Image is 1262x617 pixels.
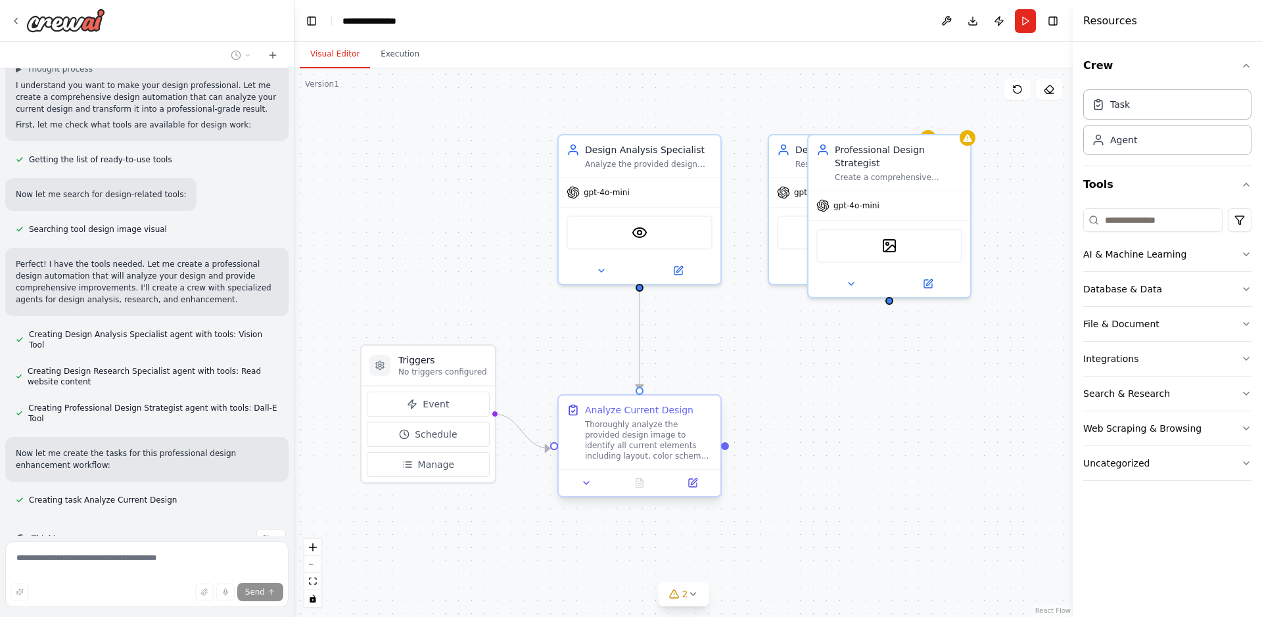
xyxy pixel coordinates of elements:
[557,134,722,285] div: Design Analysis SpecialistAnalyze the provided design image using advanced vision capabilities to...
[32,534,73,544] span: Thinking...
[1083,203,1251,491] div: Tools
[612,475,668,491] button: No output available
[29,224,167,235] span: Searching tool design image visual
[195,583,214,601] button: Upload files
[1044,12,1062,30] button: Hide right sidebar
[415,428,457,441] span: Schedule
[1083,387,1170,400] div: Search & Research
[768,134,932,285] div: Design Research SpecialistResearch current professional design trends, industry standards, and be...
[585,403,693,417] div: Analyze Current Design
[16,64,22,74] span: ▶
[28,403,278,424] span: Creating Professional Design Strategist agent with tools: Dall-E Tool
[300,41,370,68] button: Visual Editor
[1083,248,1186,261] div: AI & Machine Learning
[585,419,713,461] div: Thoroughly analyze the provided design image to identify all current elements including layout, c...
[1083,84,1251,166] div: Crew
[16,64,93,74] button: ▶Thought process
[1083,237,1251,271] button: AI & Machine Learning
[891,276,965,292] button: Open in side panel
[881,238,897,254] img: DallETool
[1083,377,1251,411] button: Search & Research
[1083,446,1251,480] button: Uncategorized
[795,159,923,170] div: Research current professional design trends, industry standards, and best practices relevant to t...
[367,422,490,447] button: Schedule
[1083,457,1150,470] div: Uncategorized
[16,189,186,200] p: Now let me search for design-related tools:
[794,187,840,198] span: gpt-4o-mini
[1035,607,1071,614] a: React Flow attribution
[237,583,283,601] button: Send
[29,329,278,350] span: Creating Design Analysis Specialist agent with tools: Vision Tool
[16,258,278,306] p: Perfect! I have the tools needed. Let me create a professional design automation that will analyz...
[302,12,321,30] button: Hide left sidebar
[807,134,971,298] div: Professional Design StrategistCreate a comprehensive professional design enhancement plan based o...
[245,587,265,597] span: Send
[795,143,923,156] div: Design Research Specialist
[16,80,278,115] p: I understand you want to make your design professional. Let me create a comprehensive design auto...
[398,354,487,367] h3: Triggers
[423,398,449,411] span: Event
[262,47,283,63] button: Start a new chat
[367,452,490,477] button: Manage
[225,47,257,63] button: Switch to previous chat
[360,344,496,484] div: TriggersNo triggers configuredEventScheduleManage
[27,64,93,74] span: Thought process
[1083,411,1251,446] button: Web Scraping & Browsing
[1083,422,1202,435] div: Web Scraping & Browsing
[682,587,688,601] span: 2
[1083,166,1251,203] button: Tools
[1083,283,1162,296] div: Database & Data
[585,159,713,170] div: Analyze the provided design image using advanced vision capabilities to identify current elements...
[305,79,339,89] div: Version 1
[304,539,321,607] div: React Flow controls
[1083,307,1251,341] button: File & Document
[1083,317,1159,331] div: File & Document
[1110,98,1130,111] div: Task
[1083,342,1251,376] button: Integrations
[418,458,455,471] span: Manage
[16,119,278,131] p: First, let me check what tools are available for design work:
[1083,47,1251,84] button: Crew
[670,475,715,491] button: Open in side panel
[304,539,321,556] button: zoom in
[29,154,172,165] span: Getting the list of ready-to-use tools
[342,14,408,28] nav: breadcrumb
[494,407,550,455] g: Edge from triggers to 42020630-ef7b-4afe-be23-5b20ec83e779
[632,225,647,240] img: VisionTool
[1083,13,1137,29] h4: Resources
[1083,272,1251,306] button: Database & Data
[585,143,713,156] div: Design Analysis Specialist
[29,495,177,505] span: Creating task Analyze Current Design
[16,447,278,471] p: Now let me create the tasks for this professional design enhancement workflow:
[398,367,487,377] p: No triggers configured
[584,187,630,198] span: gpt-4o-mini
[641,263,715,279] button: Open in side panel
[557,397,722,500] div: Analyze Current DesignThoroughly analyze the provided design image to identify all current elemen...
[304,590,321,607] button: toggle interactivity
[1083,352,1138,365] div: Integrations
[304,556,321,573] button: zoom out
[370,41,430,68] button: Execution
[367,392,490,417] button: Event
[262,534,280,544] span: Stop
[11,583,29,601] button: Improve this prompt
[833,200,879,211] span: gpt-4o-mini
[633,292,646,390] g: Edge from 72bd9a41-e3f4-4f97-9dee-5e66528e69ff to 42020630-ef7b-4afe-be23-5b20ec83e779
[659,582,709,606] button: 2
[835,172,962,183] div: Create a comprehensive professional design enhancement plan based on the analysis and research fi...
[28,366,278,387] span: Creating Design Research Specialist agent with tools: Read website content
[835,143,962,170] div: Professional Design Strategist
[1110,133,1137,147] div: Agent
[26,9,105,32] img: Logo
[256,529,286,549] button: Stop
[304,573,321,590] button: fit view
[216,583,235,601] button: Click to speak your automation idea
